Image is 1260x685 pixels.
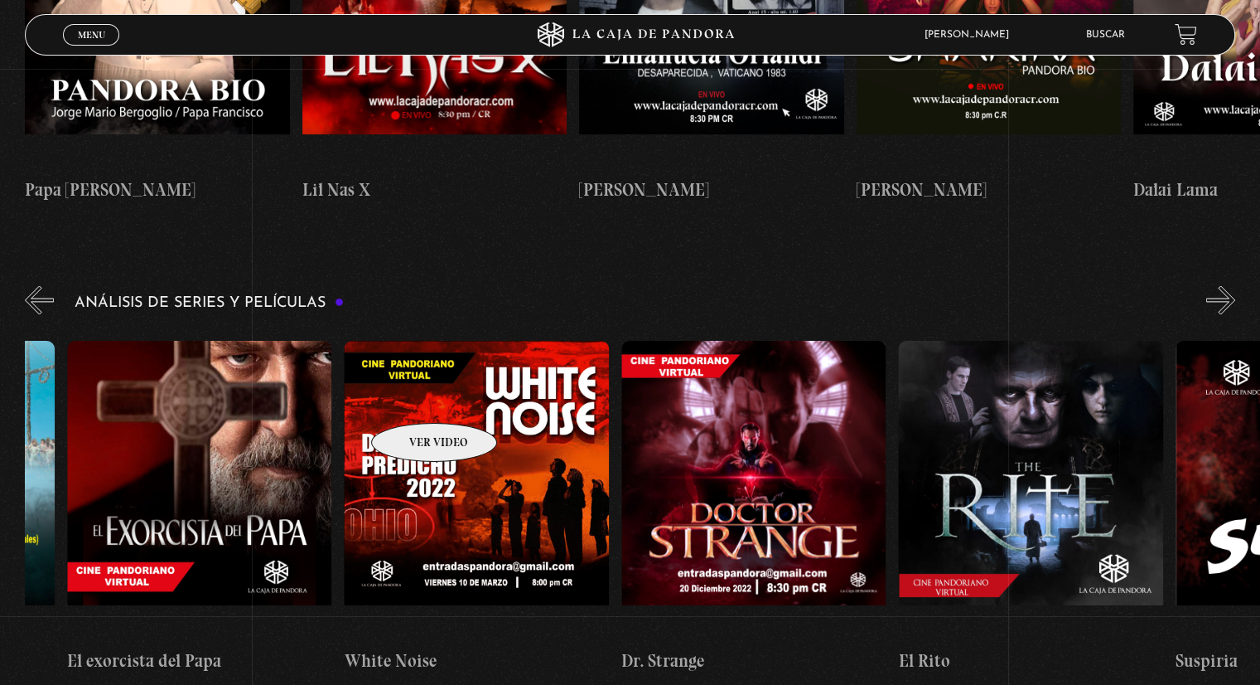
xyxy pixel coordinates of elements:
h4: Lil Nas X [302,177,567,203]
h4: [PERSON_NAME] [857,177,1121,203]
button: Next [1206,285,1235,314]
button: Previous [25,285,54,314]
h4: El exorcista del Papa [67,647,331,673]
span: Cerrar [72,43,111,55]
h4: El Rito [898,647,1162,673]
span: [PERSON_NAME] [916,30,1026,40]
a: View your shopping cart [1175,23,1197,46]
h4: White Noise [344,647,608,673]
a: Buscar [1086,30,1125,40]
h4: Papa [PERSON_NAME] [25,177,289,203]
h3: Análisis de series y películas [75,294,344,310]
h4: [PERSON_NAME] [579,177,843,203]
h4: Dr. Strange [621,647,886,673]
span: Menu [78,30,105,40]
